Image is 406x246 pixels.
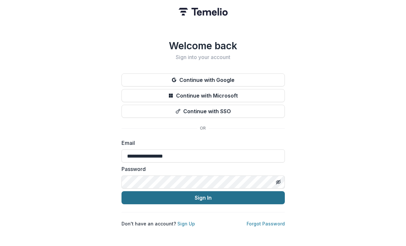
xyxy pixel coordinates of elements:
h1: Welcome back [122,40,285,52]
button: Continue with Microsoft [122,89,285,102]
button: Toggle password visibility [273,177,284,187]
button: Continue with Google [122,73,285,86]
img: Temelio [179,8,228,16]
p: Don't have an account? [122,220,195,227]
button: Sign In [122,191,285,204]
label: Email [122,139,281,147]
label: Password [122,165,281,173]
h2: Sign into your account [122,54,285,60]
button: Continue with SSO [122,105,285,118]
a: Forgot Password [247,221,285,226]
a: Sign Up [177,221,195,226]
